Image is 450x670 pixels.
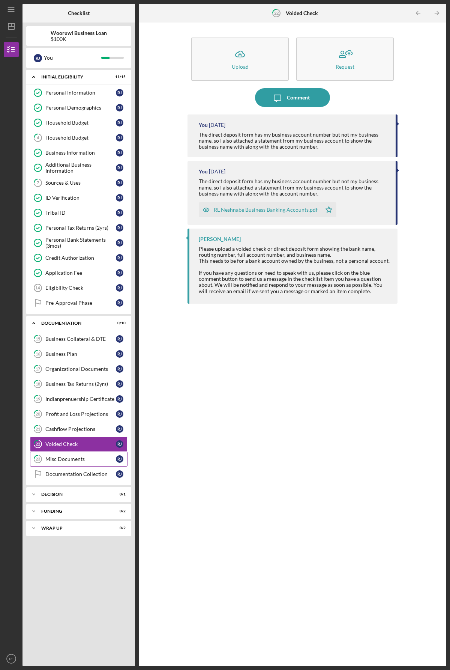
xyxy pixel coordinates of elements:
div: R J [116,164,123,172]
div: R J [116,380,123,388]
div: Documentation [41,321,107,325]
tspan: 20 [36,412,40,417]
tspan: 19 [36,397,40,402]
div: R J [116,89,123,96]
a: Application FeeRJ [30,265,127,280]
div: Household Budget [45,135,116,141]
button: Comment [255,88,330,107]
div: Please upload a voided check or direct deposit form showing the bank name, routing number, full a... [199,246,390,258]
a: 20Profit and Loss ProjectionsRJ [30,407,127,422]
div: R J [116,350,123,358]
text: RJ [9,657,13,661]
div: Eligibility Check [45,285,116,291]
div: The direct deposit form has my business account number but not my business name, so I also attach... [199,132,388,150]
a: Personal Bank Statements (3mos)RJ [30,235,127,250]
tspan: 14 [35,286,40,290]
button: RJ [4,651,19,666]
a: Tribal IDRJ [30,205,127,220]
div: Pre-Approval Phase [45,300,116,306]
div: ID Verification [45,195,116,201]
div: Indianprenuership Certificate [45,396,116,402]
div: R J [116,410,123,418]
a: Personal DemographicsRJ [30,100,127,115]
div: Comment [287,88,310,107]
div: Business Plan [45,351,116,357]
div: You [44,51,101,64]
div: This needs to be for a bank account owned by the business, not a personal account. [199,258,390,264]
div: R J [116,299,123,307]
div: 0 / 1 [112,492,126,497]
button: Request [296,38,394,81]
tspan: 22 [274,11,279,15]
a: 23Misc DocumentsRJ [30,452,127,467]
div: Application Fee [45,270,116,276]
tspan: 16 [36,352,40,357]
a: 14Eligibility CheckRJ [30,280,127,295]
div: Business Collateral & DTE [45,336,116,342]
div: Credit Authorization [45,255,116,261]
tspan: 7 [37,181,39,185]
tspan: 15 [36,337,40,342]
div: 11 / 15 [112,75,126,79]
a: 19Indianprenuership CertificateRJ [30,391,127,407]
div: RL Neshnabe Business Banking Accounts.pdf [214,207,318,213]
div: Business Information [45,150,116,156]
div: R J [116,440,123,448]
a: ID VerificationRJ [30,190,127,205]
a: 18Business Tax Returns (2yrs)RJ [30,376,127,391]
div: Household Budget [45,120,116,126]
div: Documentation Collection [45,471,116,477]
div: R J [116,335,123,343]
div: R J [116,254,123,262]
div: R J [116,209,123,217]
div: Organizational Documents [45,366,116,372]
div: R J [116,119,123,126]
div: R J [116,149,123,157]
tspan: 22 [36,442,40,447]
div: Request [336,64,354,69]
a: Documentation CollectionRJ [30,467,127,482]
div: 0 / 10 [112,321,126,325]
div: R J [116,239,123,247]
div: R J [116,269,123,277]
button: RL Neshnabe Business Banking Accounts.pdf [199,202,336,217]
a: 7Sources & UsesRJ [30,175,127,190]
tspan: 21 [36,427,40,432]
div: Business Tax Returns (2yrs) [45,381,116,387]
tspan: 23 [36,457,40,462]
a: Business InformationRJ [30,145,127,160]
div: R J [116,284,123,292]
a: 21Cashflow ProjectionsRJ [30,422,127,437]
div: R J [116,470,123,478]
div: Personal Demographics [45,105,116,111]
div: R J [34,54,42,62]
div: R J [116,224,123,232]
div: Funding [41,509,107,513]
div: Profit and Loss Projections [45,411,116,417]
tspan: 17 [36,367,40,372]
div: The direct deposit form has my business account number but not my business name, so I also attach... [199,178,388,196]
a: 4Household BudgetRJ [30,130,127,145]
a: Personal Tax Returns (2yrs)RJ [30,220,127,235]
div: Personal Tax Returns (2yrs) [45,225,116,231]
tspan: 18 [36,382,40,387]
div: Sources & Uses [45,180,116,186]
div: $100K [51,36,107,42]
div: Upload [232,64,249,69]
div: R J [116,395,123,403]
div: You [199,169,208,175]
div: R J [116,179,123,187]
a: Credit AuthorizationRJ [30,250,127,265]
a: Personal InformationRJ [30,85,127,100]
time: 2024-11-20 18:59 [209,122,225,128]
div: Personal Bank Statements (3mos) [45,237,116,249]
div: R J [116,104,123,111]
div: R J [116,194,123,202]
b: Wooruwi Business Loan [51,30,107,36]
div: Personal Information [45,90,116,96]
div: You [199,122,208,128]
a: 16Business PlanRJ [30,346,127,361]
tspan: 4 [37,136,39,140]
a: Additional Business InformationRJ [30,160,127,175]
div: Decision [41,492,107,497]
